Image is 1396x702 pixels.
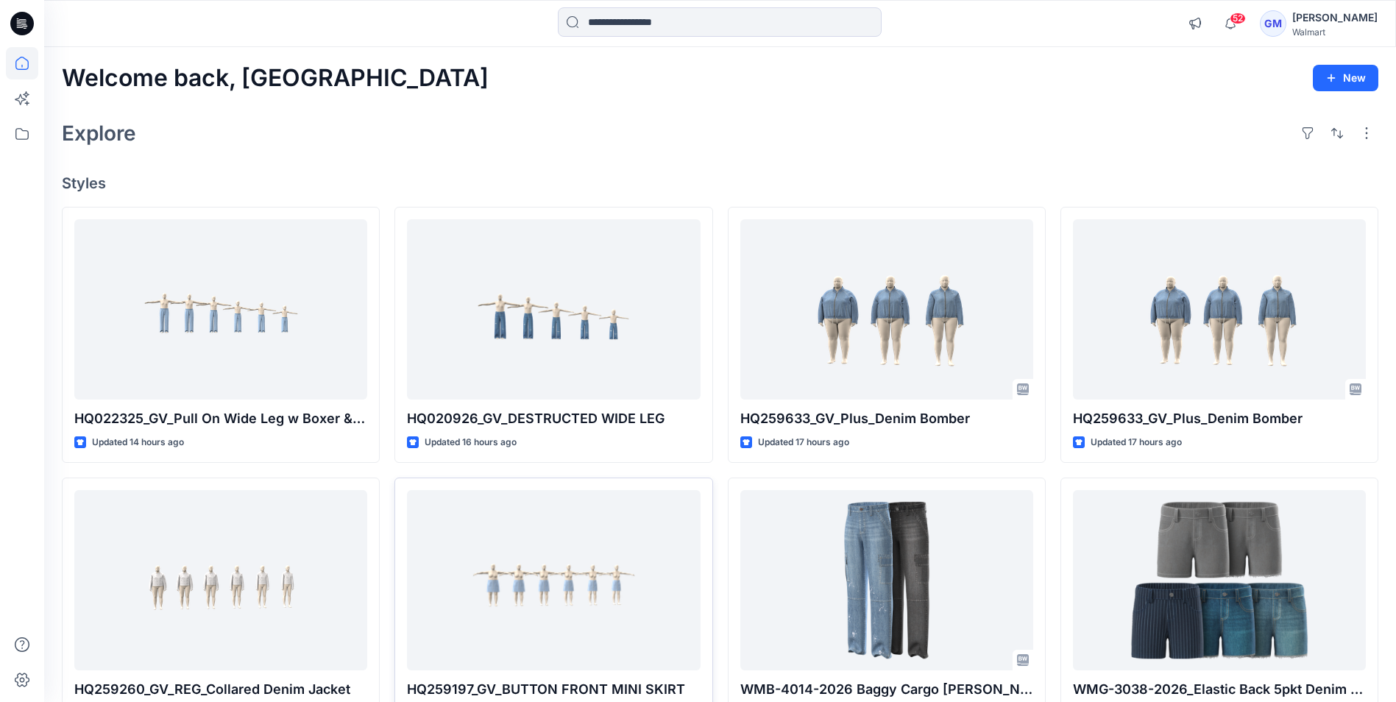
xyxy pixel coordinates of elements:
p: WMG-3038-2026_Elastic Back 5pkt Denim Shorts 3 Inseam - Cost Opt [1073,679,1366,700]
a: WMB-4014-2026 Baggy Cargo Jean [740,490,1033,670]
button: New [1313,65,1378,91]
div: Walmart [1292,26,1378,38]
a: HQ022325_GV_Pull On Wide Leg w Boxer & Side Stripe [74,219,367,400]
a: HQ259260_GV_REG_Collared Denim Jacket [74,490,367,670]
p: HQ259197_GV_BUTTON FRONT MINI SKIRT [407,679,700,700]
h2: Welcome back, [GEOGRAPHIC_DATA] [62,65,489,92]
p: Updated 17 hours ago [758,435,849,450]
p: HQ259260_GV_REG_Collared Denim Jacket [74,679,367,700]
p: HQ259633_GV_Plus_Denim Bomber [1073,408,1366,429]
h4: Styles [62,174,1378,192]
p: Updated 16 hours ago [425,435,517,450]
div: GM [1260,10,1286,37]
span: 52 [1230,13,1246,24]
a: HQ259633_GV_Plus_Denim Bomber [1073,219,1366,400]
a: WMG-3038-2026_Elastic Back 5pkt Denim Shorts 3 Inseam - Cost Opt [1073,490,1366,670]
p: Updated 14 hours ago [92,435,184,450]
p: HQ022325_GV_Pull On Wide Leg w Boxer & Side Stripe [74,408,367,429]
h2: Explore [62,121,136,145]
p: WMB-4014-2026 Baggy Cargo [PERSON_NAME] [740,679,1033,700]
p: Updated 17 hours ago [1091,435,1182,450]
a: HQ259197_GV_BUTTON FRONT MINI SKIRT [407,490,700,670]
a: HQ020926_GV_DESTRUCTED WIDE LEG [407,219,700,400]
div: [PERSON_NAME] [1292,9,1378,26]
a: HQ259633_GV_Plus_Denim Bomber [740,219,1033,400]
p: HQ259633_GV_Plus_Denim Bomber [740,408,1033,429]
p: HQ020926_GV_DESTRUCTED WIDE LEG [407,408,700,429]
